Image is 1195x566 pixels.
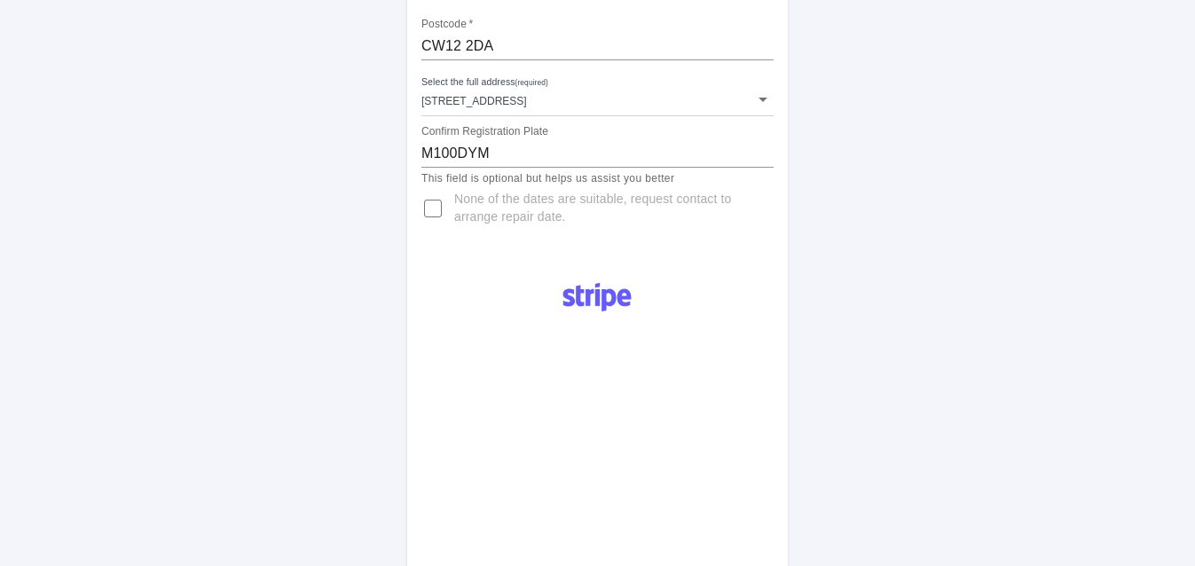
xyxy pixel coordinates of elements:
div: [STREET_ADDRESS] [421,83,774,115]
span: None of the dates are suitable, request contact to arrange repair date. [454,191,759,226]
img: Logo [553,276,641,318]
label: Postcode [421,17,473,32]
small: (required) [515,79,548,87]
label: Select the full address [421,75,548,90]
p: This field is optional but helps us assist you better [421,170,774,188]
label: Confirm Registration Plate [421,123,548,138]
